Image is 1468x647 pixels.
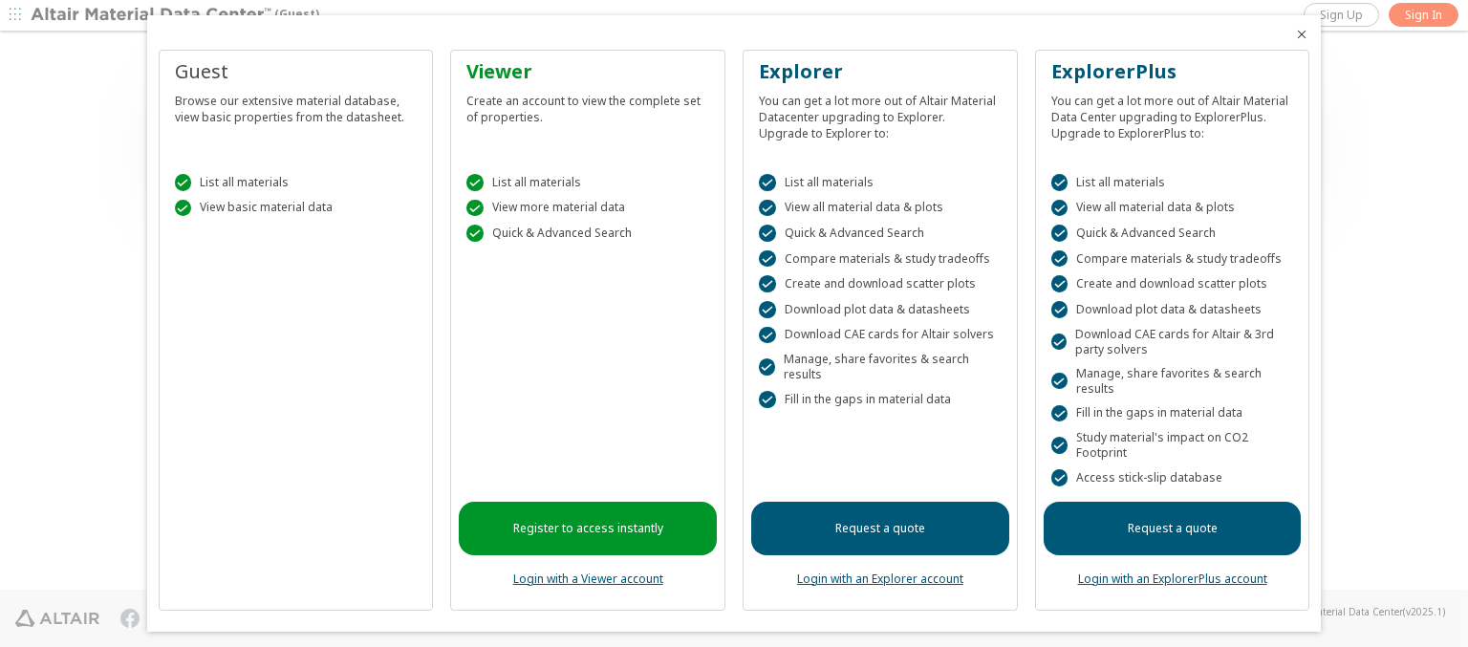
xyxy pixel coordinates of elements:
[1051,469,1294,486] div: Access stick-slip database
[759,391,776,408] div: 
[1294,27,1309,42] button: Close
[759,250,776,268] div: 
[1051,85,1294,141] div: You can get a lot more out of Altair Material Data Center upgrading to ExplorerPlus. Upgrade to E...
[1051,301,1069,318] div: 
[175,200,418,217] div: View basic material data
[759,327,776,344] div: 
[1051,469,1069,486] div: 
[759,225,776,242] div: 
[466,200,709,217] div: View more material data
[1051,200,1069,217] div: 
[466,58,709,85] div: Viewer
[175,58,418,85] div: Guest
[1051,405,1069,422] div: 
[1051,405,1294,422] div: Fill in the gaps in material data
[1051,301,1294,318] div: Download plot data & datasheets
[175,174,192,191] div: 
[1051,225,1294,242] div: Quick & Advanced Search
[759,174,1002,191] div: List all materials
[759,225,1002,242] div: Quick & Advanced Search
[759,250,1002,268] div: Compare materials & study tradeoffs
[466,174,709,191] div: List all materials
[759,200,1002,217] div: View all material data & plots
[1051,58,1294,85] div: ExplorerPlus
[759,85,1002,141] div: You can get a lot more out of Altair Material Datacenter upgrading to Explorer. Upgrade to Explor...
[797,571,963,587] a: Login with an Explorer account
[1051,437,1068,454] div: 
[1051,225,1069,242] div: 
[466,174,484,191] div: 
[1051,250,1069,268] div: 
[1051,275,1294,292] div: Create and download scatter plots
[175,174,418,191] div: List all materials
[759,391,1002,408] div: Fill in the gaps in material data
[759,275,1002,292] div: Create and download scatter plots
[759,200,776,217] div: 
[1044,502,1302,555] a: Request a quote
[1051,275,1069,292] div: 
[759,352,1002,382] div: Manage, share favorites & search results
[1051,174,1069,191] div: 
[1051,366,1294,397] div: Manage, share favorites & search results
[1078,571,1267,587] a: Login with an ExplorerPlus account
[1051,200,1294,217] div: View all material data & plots
[513,571,663,587] a: Login with a Viewer account
[759,58,1002,85] div: Explorer
[175,85,418,125] div: Browse our extensive material database, view basic properties from the datasheet.
[759,327,1002,344] div: Download CAE cards for Altair solvers
[759,358,775,376] div: 
[466,200,484,217] div: 
[1051,327,1294,357] div: Download CAE cards for Altair & 3rd party solvers
[1051,250,1294,268] div: Compare materials & study tradeoffs
[759,174,776,191] div: 
[466,85,709,125] div: Create an account to view the complete set of properties.
[175,200,192,217] div: 
[1051,334,1067,351] div: 
[466,225,484,242] div: 
[1051,430,1294,461] div: Study material's impact on CO2 Footprint
[759,301,1002,318] div: Download plot data & datasheets
[1051,174,1294,191] div: List all materials
[1051,373,1068,390] div: 
[759,301,776,318] div: 
[759,275,776,292] div: 
[466,225,709,242] div: Quick & Advanced Search
[751,502,1009,555] a: Request a quote
[459,502,717,555] a: Register to access instantly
